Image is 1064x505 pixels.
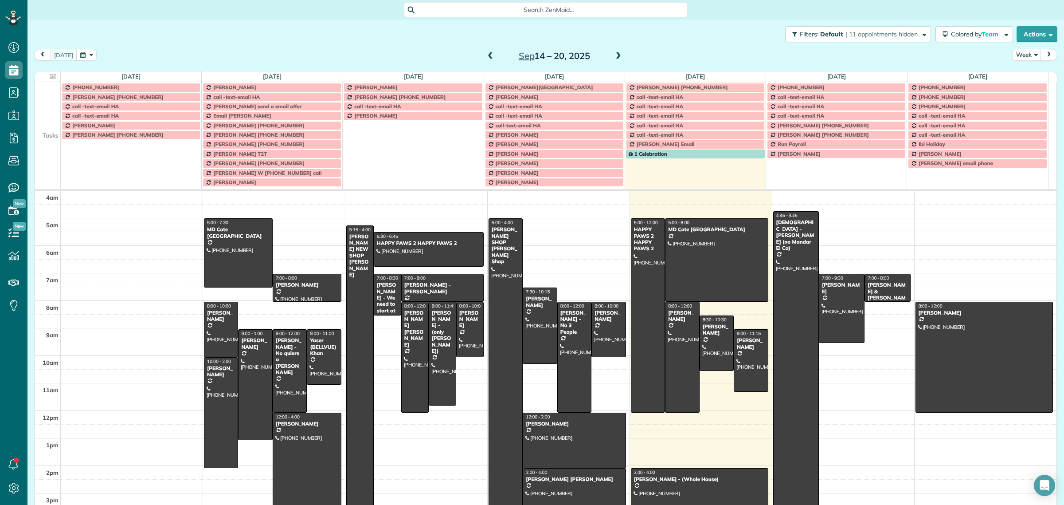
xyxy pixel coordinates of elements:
[918,310,1050,316] div: [PERSON_NAME]
[845,30,918,38] span: | 11 appointments hidden
[686,73,705,80] a: [DATE]
[72,131,164,138] span: [PERSON_NAME] [PHONE_NUMBER]
[778,103,824,110] span: call -text-email HA
[310,331,334,336] span: 9:00 - 11:00
[919,112,965,119] span: call -text-email HA
[275,337,304,375] div: [PERSON_NAME] - No quiere a [PERSON_NAME]
[702,324,731,336] div: [PERSON_NAME]
[72,122,115,129] span: [PERSON_NAME]
[637,131,683,138] span: call -text-email HA
[276,414,300,420] span: 12:00 - 4:00
[72,112,119,119] span: call -text-email HA
[72,94,164,100] span: [PERSON_NAME] [PHONE_NUMBER]
[919,303,943,309] span: 8:00 - 12:00
[72,103,119,110] span: call -text-email HA
[496,103,542,110] span: call -text-email HA
[404,282,481,295] div: [PERSON_NAME] - [PERSON_NAME]
[637,141,695,147] span: [PERSON_NAME] Email
[637,112,683,119] span: call -text-email HA
[213,179,256,185] span: [PERSON_NAME]
[50,49,77,61] button: [DATE]
[919,131,965,138] span: call -text-email HA
[785,26,931,42] button: Filters: Default | 11 appointments hidden
[560,310,589,335] div: [PERSON_NAME] - No 3 People
[496,94,539,100] span: [PERSON_NAME]
[935,26,1013,42] button: Colored byTeam
[13,222,26,231] span: New
[354,112,397,119] span: [PERSON_NAME]
[207,310,235,323] div: [PERSON_NAME]
[637,122,683,129] span: call -text-email HA
[629,150,667,157] span: 1 Celebration
[213,84,256,91] span: [PERSON_NAME]
[377,233,398,239] span: 5:30 - 6:45
[634,220,658,225] span: 5:00 - 12:00
[1017,26,1057,42] button: Actions
[668,226,765,233] div: MD Cote [GEOGRAPHIC_DATA]
[499,51,610,61] h2: 14 – 20, 2025
[776,213,798,218] span: 4:45 - 3:45
[525,476,623,482] div: [PERSON_NAME] [PERSON_NAME]
[354,94,446,100] span: [PERSON_NAME] [PHONE_NUMBER]
[496,150,539,157] span: [PERSON_NAME]
[46,469,59,476] span: 2pm
[43,387,59,394] span: 11am
[276,275,297,281] span: 7:00 - 8:00
[496,160,539,166] span: [PERSON_NAME]
[919,150,962,157] span: [PERSON_NAME]
[634,476,766,482] div: [PERSON_NAME] - (Whole House)
[496,141,539,147] span: [PERSON_NAME]
[276,331,300,336] span: 9:00 - 12:00
[43,414,59,421] span: 12pm
[525,421,623,427] div: [PERSON_NAME]
[526,469,547,475] span: 2:00 - 4:00
[121,73,141,80] a: [DATE]
[354,84,397,91] span: [PERSON_NAME]
[781,26,931,42] a: Filters: Default | 11 appointments hidden
[737,331,761,336] span: 9:00 - 11:15
[703,317,727,323] span: 8:30 - 10:30
[46,249,59,256] span: 6am
[207,365,235,378] div: [PERSON_NAME]
[668,303,692,309] span: 8:00 - 12:00
[919,103,966,110] span: [PHONE_NUMBER]
[637,103,683,110] span: call -text-email HA
[822,275,843,281] span: 7:00 - 9:30
[34,49,51,61] button: prev
[404,303,428,309] span: 8:00 - 12:00
[349,233,371,278] div: [PERSON_NAME] NEW SHOP [PERSON_NAME]
[496,84,593,91] span: [PERSON_NAME][GEOGRAPHIC_DATA]
[951,30,1001,38] span: Colored by
[46,276,59,284] span: 7am
[207,226,270,239] div: MD Cote [GEOGRAPHIC_DATA]
[919,122,965,129] span: call -text-email HA
[800,30,818,38] span: Filters:
[526,414,550,420] span: 12:00 - 2:00
[634,469,655,475] span: 2:00 - 4:00
[519,50,535,61] span: Sep
[404,310,426,348] div: [PERSON_NAME] [PERSON_NAME]
[778,141,806,147] span: Run Payroll
[634,226,662,252] div: HAPPY PAWS 2 HAPPY PAWS 2
[213,141,305,147] span: [PERSON_NAME] [PHONE_NUMBER]
[241,331,262,336] span: 9:00 - 1:00
[821,282,862,295] div: [PERSON_NAME]
[968,73,987,80] a: [DATE]
[213,131,305,138] span: [PERSON_NAME] [PHONE_NUMBER]
[241,337,270,350] div: [PERSON_NAME]
[376,240,481,246] div: HAPPY PAWS 2 HAPPY PAWS 2
[213,170,321,176] span: [PERSON_NAME] W [PHONE_NUMBER] call
[72,84,119,91] span: [PHONE_NUMBER]
[496,170,539,176] span: [PERSON_NAME]
[46,221,59,229] span: 5am
[496,179,539,185] span: [PERSON_NAME]
[309,337,338,356] div: Yaser (BELLVUE) Khan
[213,112,271,119] span: Email [PERSON_NAME]
[263,73,282,80] a: [DATE]
[275,421,339,427] div: [PERSON_NAME]
[43,359,59,366] span: 10am
[736,337,765,350] div: [PERSON_NAME]
[207,359,231,364] span: 10:00 - 2:00
[354,103,401,110] span: call -text-email HA
[820,30,844,38] span: Default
